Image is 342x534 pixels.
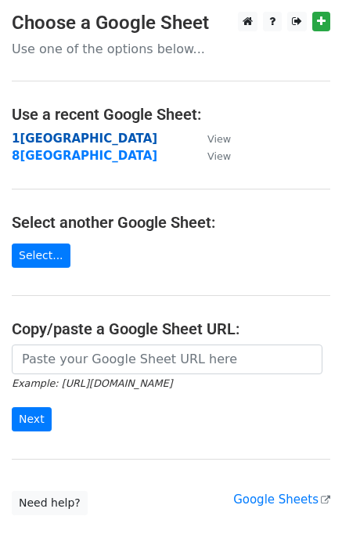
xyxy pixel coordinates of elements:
[12,345,322,374] input: Paste your Google Sheet URL here
[12,244,70,268] a: Select...
[12,149,157,163] a: 8[GEOGRAPHIC_DATA]
[12,105,330,124] h4: Use a recent Google Sheet:
[12,41,330,57] p: Use one of the options below...
[12,213,330,232] h4: Select another Google Sheet:
[192,149,231,163] a: View
[12,491,88,515] a: Need help?
[264,459,342,534] div: 聊天小工具
[12,319,330,338] h4: Copy/paste a Google Sheet URL:
[12,132,157,146] a: 1[GEOGRAPHIC_DATA]
[12,12,330,34] h3: Choose a Google Sheet
[207,133,231,145] small: View
[233,493,330,507] a: Google Sheets
[192,132,231,146] a: View
[12,377,172,389] small: Example: [URL][DOMAIN_NAME]
[12,407,52,431] input: Next
[207,150,231,162] small: View
[264,459,342,534] iframe: Chat Widget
